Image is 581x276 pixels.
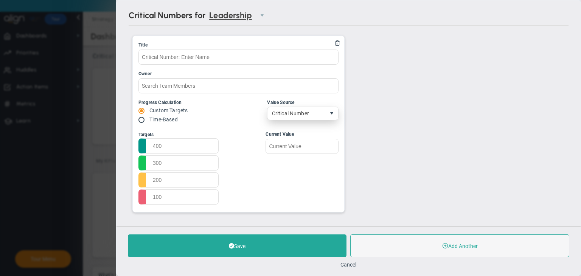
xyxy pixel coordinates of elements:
[149,116,178,122] label: Time-Based
[128,234,346,257] button: Save
[205,6,256,24] span: Leadership
[149,107,188,113] label: Custom Targets
[326,107,339,120] span: select
[341,262,357,268] button: Cancel
[267,99,339,106] div: Value Source
[138,99,188,106] div: Progress Calculation
[138,132,154,137] label: Targets
[266,131,339,138] div: Current Value
[256,9,269,22] span: select
[268,107,326,120] span: Critical Number
[138,172,219,188] input: 200
[351,234,569,257] button: Add Another
[138,138,219,154] input: 400
[138,155,219,171] input: 300
[138,50,339,65] input: Critical Number: Enter Name
[129,10,205,20] span: Critical Numbers for
[138,42,339,49] div: Title
[138,189,219,205] input: 100
[138,70,339,78] div: Owner
[138,78,339,93] input: Search Team Members
[266,139,339,154] input: Current Value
